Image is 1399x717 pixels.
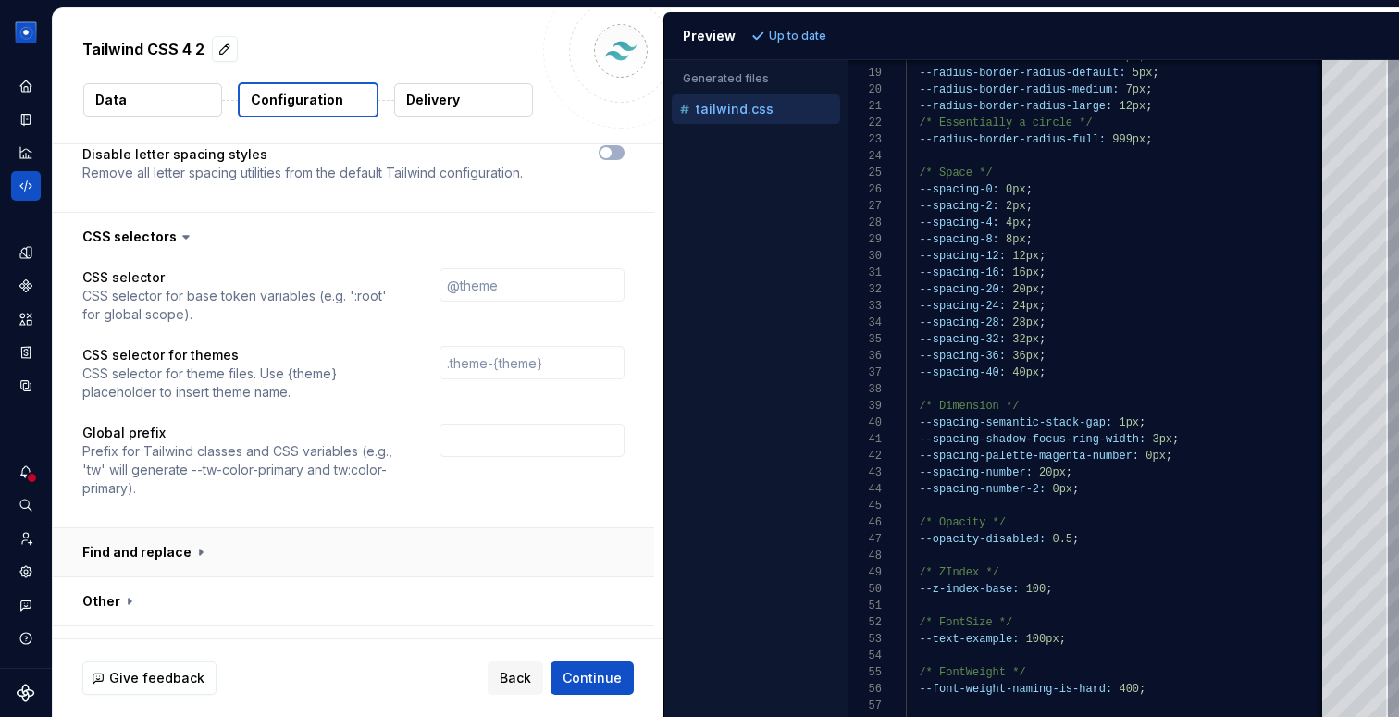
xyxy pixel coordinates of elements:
[848,448,882,464] div: 42
[848,531,882,548] div: 47
[848,331,882,348] div: 35
[848,381,882,398] div: 38
[1039,350,1046,363] span: ;
[11,71,41,101] a: Home
[848,564,882,581] div: 49
[1052,533,1072,546] span: 0.5
[1012,250,1039,263] span: 12px
[848,265,882,281] div: 31
[1145,450,1166,463] span: 0px
[848,631,882,648] div: 53
[11,105,41,134] a: Documentation
[82,424,406,442] p: Global prefix
[1125,83,1145,96] span: 7px
[919,350,1006,363] span: --spacing-36:
[1012,316,1039,329] span: 28px
[11,590,41,620] button: Contact support
[848,281,882,298] div: 32
[1039,250,1046,263] span: ;
[919,683,1112,696] span: --font-weight-naming-is-hard:
[11,171,41,201] a: Code automation
[848,248,882,265] div: 30
[1025,216,1032,229] span: ;
[848,148,882,165] div: 24
[1039,283,1046,296] span: ;
[11,304,41,334] a: Assets
[1132,67,1152,80] span: 5px
[848,365,882,381] div: 37
[919,533,1046,546] span: --opacity-disabled:
[919,483,1046,496] span: --spacing-number-2:
[848,81,882,98] div: 20
[1119,416,1139,429] span: 1px
[769,29,826,43] p: Up to date
[11,557,41,587] a: Settings
[848,181,882,198] div: 26
[11,138,41,167] a: Analytics
[919,233,998,246] span: --spacing-8:
[1165,450,1171,463] span: ;
[1119,683,1139,696] span: 400
[1012,366,1039,379] span: 40px
[394,83,533,117] button: Delivery
[848,581,882,598] div: 50
[82,164,523,182] p: Remove all letter spacing utilities from the default Tailwind configuration.
[1039,333,1046,346] span: ;
[15,21,37,43] img: 049812b6-2877-400d-9dc9-987621144c16.png
[848,198,882,215] div: 27
[1152,67,1158,80] span: ;
[919,666,1025,679] span: /* FontWeight */
[919,316,1006,329] span: --spacing-28:
[919,250,1006,263] span: --spacing-12:
[95,91,127,109] p: Data
[1065,466,1071,479] span: ;
[11,338,41,367] div: Storybook stories
[11,524,41,553] div: Invite team
[17,684,35,702] a: Supernova Logo
[919,100,1112,113] span: --radius-border-radius-large:
[1046,583,1052,596] span: ;
[848,548,882,564] div: 48
[1072,483,1079,496] span: ;
[251,91,343,109] p: Configuration
[1039,300,1046,313] span: ;
[440,346,625,379] input: .theme-{theme}
[919,366,1006,379] span: --spacing-40:
[919,433,1145,446] span: --spacing-shadow-focus-ring-width:
[1006,200,1026,213] span: 2px
[1052,483,1072,496] span: 0px
[1139,683,1145,696] span: ;
[848,598,882,614] div: 51
[82,268,406,287] p: CSS selector
[848,681,882,698] div: 56
[672,99,840,119] button: tailwind.css
[1072,533,1079,546] span: ;
[1145,100,1152,113] span: ;
[11,271,41,301] a: Components
[683,27,736,45] div: Preview
[919,466,1032,479] span: --spacing-number:
[1172,433,1179,446] span: ;
[1145,133,1152,146] span: ;
[919,633,1019,646] span: --text-example:
[848,698,882,714] div: 57
[551,661,634,695] button: Continue
[1006,183,1026,196] span: 0px
[488,661,543,695] button: Back
[848,481,882,498] div: 44
[848,664,882,681] div: 55
[848,131,882,148] div: 23
[919,450,1139,463] span: --spacing-palette-magenta-number:
[1145,83,1152,96] span: ;
[440,268,625,302] input: @theme
[1039,266,1046,279] span: ;
[919,300,1006,313] span: --spacing-24:
[238,82,378,117] button: Configuration
[919,516,1006,529] span: /* Opacity */
[848,514,882,531] div: 46
[82,661,217,695] button: Give feedback
[11,490,41,520] div: Search ⌘K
